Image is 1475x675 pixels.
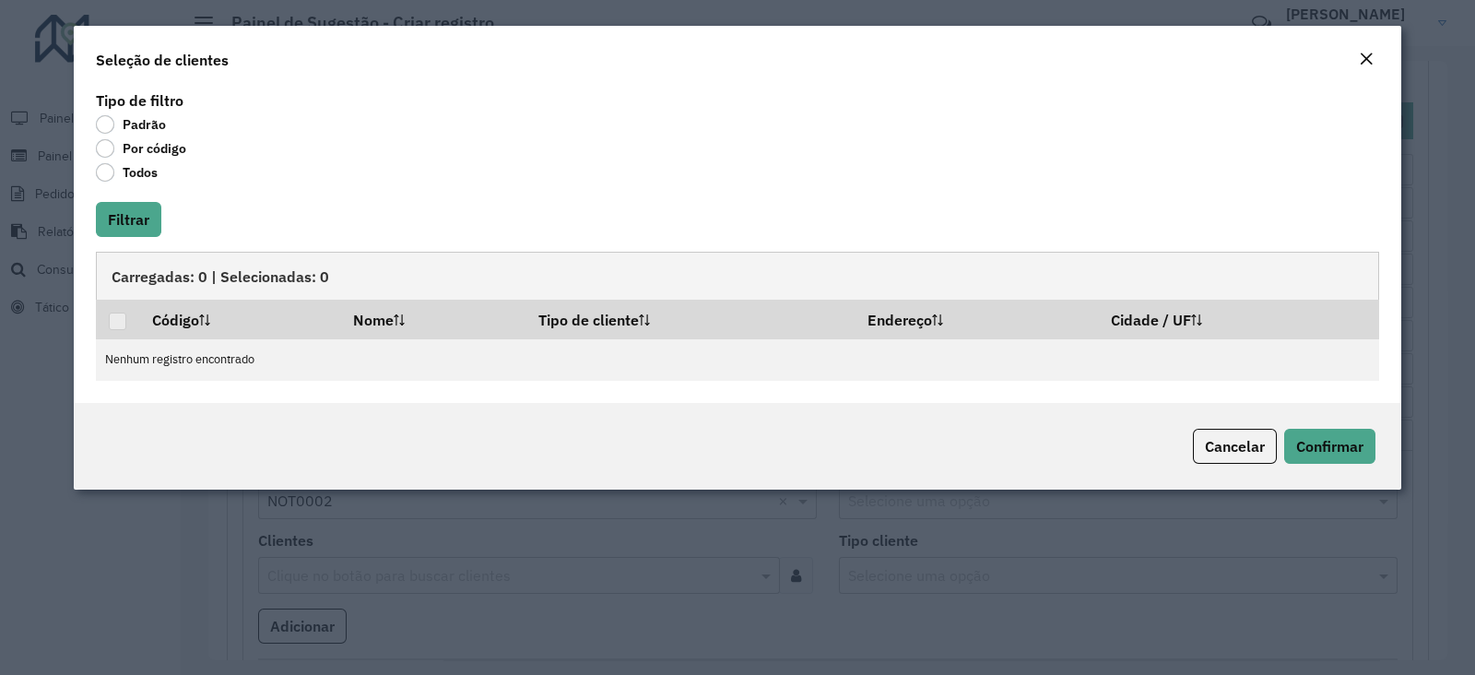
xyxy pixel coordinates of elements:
[525,300,855,338] th: Tipo de cliente
[96,202,161,237] button: Filtrar
[96,252,1379,300] div: Carregadas: 0 | Selecionadas: 0
[340,300,525,338] th: Nome
[96,163,158,182] label: Todos
[1284,429,1375,464] button: Confirmar
[96,115,166,134] label: Padrão
[96,49,229,71] h4: Seleção de clientes
[139,300,340,338] th: Código
[1359,52,1374,66] em: Fechar
[1296,437,1363,456] span: Confirmar
[1193,429,1277,464] button: Cancelar
[96,339,1379,381] td: Nenhum registro encontrado
[855,300,1099,338] th: Endereço
[1353,48,1379,72] button: Close
[96,139,186,158] label: Por código
[1098,300,1378,338] th: Cidade / UF
[1205,437,1265,456] span: Cancelar
[96,89,183,112] label: Tipo de filtro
